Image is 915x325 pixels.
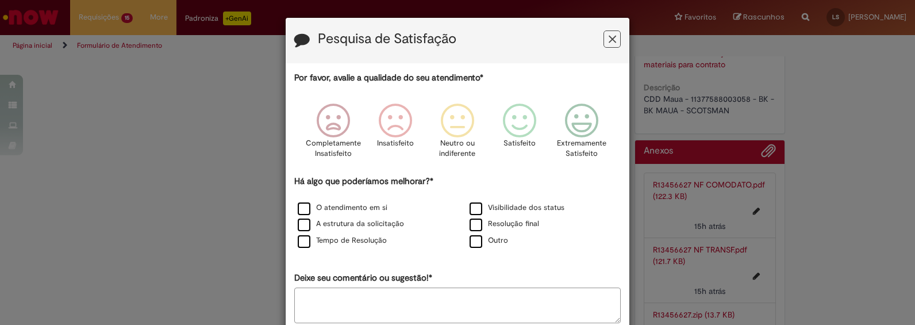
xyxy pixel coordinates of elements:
p: Completamente Insatisfeito [306,138,361,159]
label: Visibilidade dos status [470,202,564,213]
label: Resolução final [470,219,539,230]
p: Insatisfeito [377,138,414,149]
p: Neutro ou indiferente [437,138,478,159]
label: Outro [470,235,508,246]
label: Por favor, avalie a qualidade do seu atendimento* [294,72,483,84]
div: Extremamente Satisfeito [552,95,611,174]
label: Pesquisa de Satisfação [318,32,456,47]
div: Satisfeito [490,95,549,174]
p: Extremamente Satisfeito [557,138,606,159]
div: Neutro ou indiferente [428,95,487,174]
label: O atendimento em si [298,202,387,213]
p: Satisfeito [503,138,536,149]
div: Completamente Insatisfeito [303,95,362,174]
div: Insatisfeito [366,95,425,174]
label: Tempo de Resolução [298,235,387,246]
div: Há algo que poderíamos melhorar?* [294,175,621,250]
label: Deixe seu comentário ou sugestão!* [294,272,432,284]
label: A estrutura da solicitação [298,219,404,230]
